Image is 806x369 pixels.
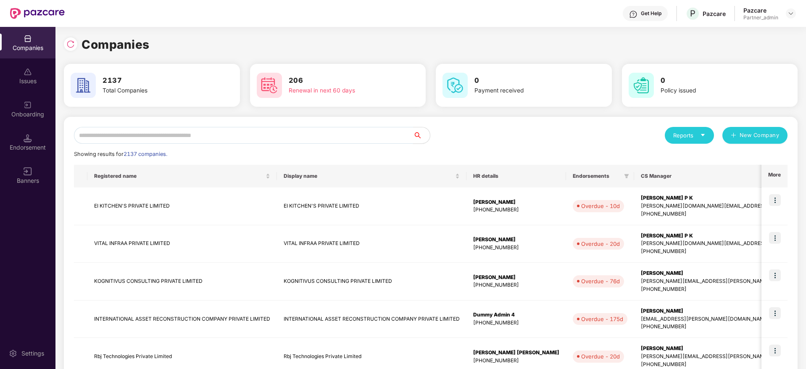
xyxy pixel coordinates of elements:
[10,8,65,19] img: New Pazcare Logo
[277,187,466,225] td: EI KITCHEN'S PRIVATE LIMITED
[87,187,277,225] td: EI KITCHEN'S PRIVATE LIMITED
[700,132,706,138] span: caret-down
[473,206,559,214] div: [PHONE_NUMBER]
[24,134,32,142] img: svg+xml;base64,PHN2ZyB3aWR0aD0iMTQuNSIgaGVpZ2h0PSIxNC41IiB2aWV3Qm94PSIwIDAgMTYgMTYiIGZpbGw9Im5vbm...
[473,198,559,206] div: [PERSON_NAME]
[103,75,208,86] h3: 2137
[769,269,781,281] img: icon
[581,240,620,248] div: Overdue - 20d
[66,40,75,48] img: svg+xml;base64,PHN2ZyBpZD0iUmVsb2FkLTMyeDMyIiB4bWxucz0iaHR0cDovL3d3dy53My5vcmcvMjAwMC9zdmciIHdpZH...
[690,8,695,18] span: P
[473,281,559,289] div: [PHONE_NUMBER]
[24,167,32,176] img: svg+xml;base64,PHN2ZyB3aWR0aD0iMTYiIGhlaWdodD0iMTYiIHZpZXdCb3g9IjAgMCAxNiAxNiIgZmlsbD0ibm9uZSIgeG...
[289,75,395,86] h3: 206
[761,165,788,187] th: More
[473,349,559,357] div: [PERSON_NAME] [PERSON_NAME]
[581,315,623,323] div: Overdue - 175d
[743,14,778,21] div: Partner_admin
[581,277,620,285] div: Overdue - 76d
[413,132,430,139] span: search
[277,300,466,338] td: INTERNATIONAL ASSET RECONSTRUCTION COMPANY PRIVATE LIMITED
[87,165,277,187] th: Registered name
[257,73,282,98] img: svg+xml;base64,PHN2ZyB4bWxucz0iaHR0cDovL3d3dy53My5vcmcvMjAwMC9zdmciIHdpZHRoPSI2MCIgaGVpZ2h0PSI2MC...
[740,131,780,140] span: New Company
[661,86,766,95] div: Policy issued
[722,127,788,144] button: plusNew Company
[87,225,277,263] td: VITAL INFRAA PRIVATE LIMITED
[284,173,453,179] span: Display name
[641,173,804,179] span: CS Manager
[629,10,637,18] img: svg+xml;base64,PHN2ZyBpZD0iSGVscC0zMngzMiIgeG1sbnM9Imh0dHA6Ly93d3cudzMub3JnLzIwMDAvc3ZnIiB3aWR0aD...
[473,311,559,319] div: Dummy Admin 4
[573,173,621,179] span: Endorsements
[87,263,277,300] td: KOGNITIVUS CONSULTING PRIVATE LIMITED
[703,10,726,18] div: Pazcare
[473,244,559,252] div: [PHONE_NUMBER]
[473,274,559,282] div: [PERSON_NAME]
[581,202,620,210] div: Overdue - 10d
[629,73,654,98] img: svg+xml;base64,PHN2ZyB4bWxucz0iaHR0cDovL3d3dy53My5vcmcvMjAwMC9zdmciIHdpZHRoPSI2MCIgaGVpZ2h0PSI2MC...
[443,73,468,98] img: svg+xml;base64,PHN2ZyB4bWxucz0iaHR0cDovL3d3dy53My5vcmcvMjAwMC9zdmciIHdpZHRoPSI2MCIgaGVpZ2h0PSI2MC...
[74,151,167,157] span: Showing results for
[71,73,96,98] img: svg+xml;base64,PHN2ZyB4bWxucz0iaHR0cDovL3d3dy53My5vcmcvMjAwMC9zdmciIHdpZHRoPSI2MCIgaGVpZ2h0PSI2MC...
[624,174,629,179] span: filter
[413,127,430,144] button: search
[473,357,559,365] div: [PHONE_NUMBER]
[673,131,706,140] div: Reports
[277,263,466,300] td: KOGNITIVUS CONSULTING PRIVATE LIMITED
[769,194,781,206] img: icon
[24,68,32,76] img: svg+xml;base64,PHN2ZyBpZD0iSXNzdWVzX2Rpc2FibGVkIiB4bWxucz0iaHR0cDovL3d3dy53My5vcmcvMjAwMC9zdmciIH...
[87,300,277,338] td: INTERNATIONAL ASSET RECONSTRUCTION COMPANY PRIVATE LIMITED
[788,10,794,17] img: svg+xml;base64,PHN2ZyBpZD0iRHJvcGRvd24tMzJ4MzIiIHhtbG5zPSJodHRwOi8vd3d3LnczLm9yZy8yMDAwL3N2ZyIgd2...
[743,6,778,14] div: Pazcare
[473,319,559,327] div: [PHONE_NUMBER]
[731,132,736,139] span: plus
[24,101,32,109] img: svg+xml;base64,PHN2ZyB3aWR0aD0iMjAiIGhlaWdodD0iMjAiIHZpZXdCb3g9IjAgMCAyMCAyMCIgZmlsbD0ibm9uZSIgeG...
[124,151,167,157] span: 2137 companies.
[94,173,264,179] span: Registered name
[9,349,17,358] img: svg+xml;base64,PHN2ZyBpZD0iU2V0dGluZy0yMHgyMCIgeG1sbnM9Imh0dHA6Ly93d3cudzMub3JnLzIwMDAvc3ZnIiB3aW...
[277,165,466,187] th: Display name
[19,349,47,358] div: Settings
[473,236,559,244] div: [PERSON_NAME]
[769,307,781,319] img: icon
[641,10,661,17] div: Get Help
[474,75,580,86] h3: 0
[466,165,566,187] th: HR details
[82,35,150,54] h1: Companies
[622,171,631,181] span: filter
[474,86,580,95] div: Payment received
[661,75,766,86] h3: 0
[581,352,620,361] div: Overdue - 20d
[277,225,466,263] td: VITAL INFRAA PRIVATE LIMITED
[289,86,395,95] div: Renewal in next 60 days
[769,345,781,356] img: icon
[103,86,208,95] div: Total Companies
[24,34,32,43] img: svg+xml;base64,PHN2ZyBpZD0iQ29tcGFuaWVzIiB4bWxucz0iaHR0cDovL3d3dy53My5vcmcvMjAwMC9zdmciIHdpZHRoPS...
[769,232,781,244] img: icon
